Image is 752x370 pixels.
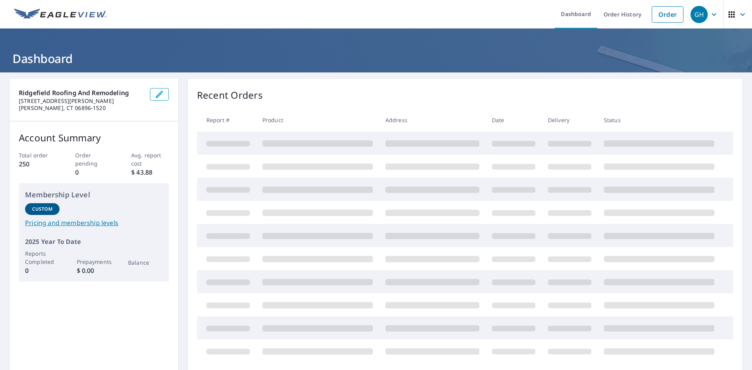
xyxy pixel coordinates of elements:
[9,51,743,67] h1: Dashboard
[75,168,113,177] p: 0
[131,151,169,168] p: Avg. report cost
[25,249,60,266] p: Reports Completed
[598,108,721,132] th: Status
[131,168,169,177] p: $ 43.88
[19,88,144,97] p: Ridgefield Roofing and Remodeling
[542,108,598,132] th: Delivery
[19,159,56,169] p: 250
[32,206,52,213] p: Custom
[19,131,169,145] p: Account Summary
[14,9,107,20] img: EV Logo
[25,218,163,227] a: Pricing and membership levels
[197,88,263,102] p: Recent Orders
[77,266,111,275] p: $ 0.00
[652,6,683,23] a: Order
[691,6,708,23] div: GH
[486,108,542,132] th: Date
[75,151,113,168] p: Order pending
[128,258,163,267] p: Balance
[77,258,111,266] p: Prepayments
[379,108,486,132] th: Address
[25,190,163,200] p: Membership Level
[256,108,379,132] th: Product
[25,237,163,246] p: 2025 Year To Date
[197,108,256,132] th: Report #
[19,151,56,159] p: Total order
[25,266,60,275] p: 0
[19,105,144,112] p: [PERSON_NAME], CT 06896-1520
[19,97,144,105] p: [STREET_ADDRESS][PERSON_NAME]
